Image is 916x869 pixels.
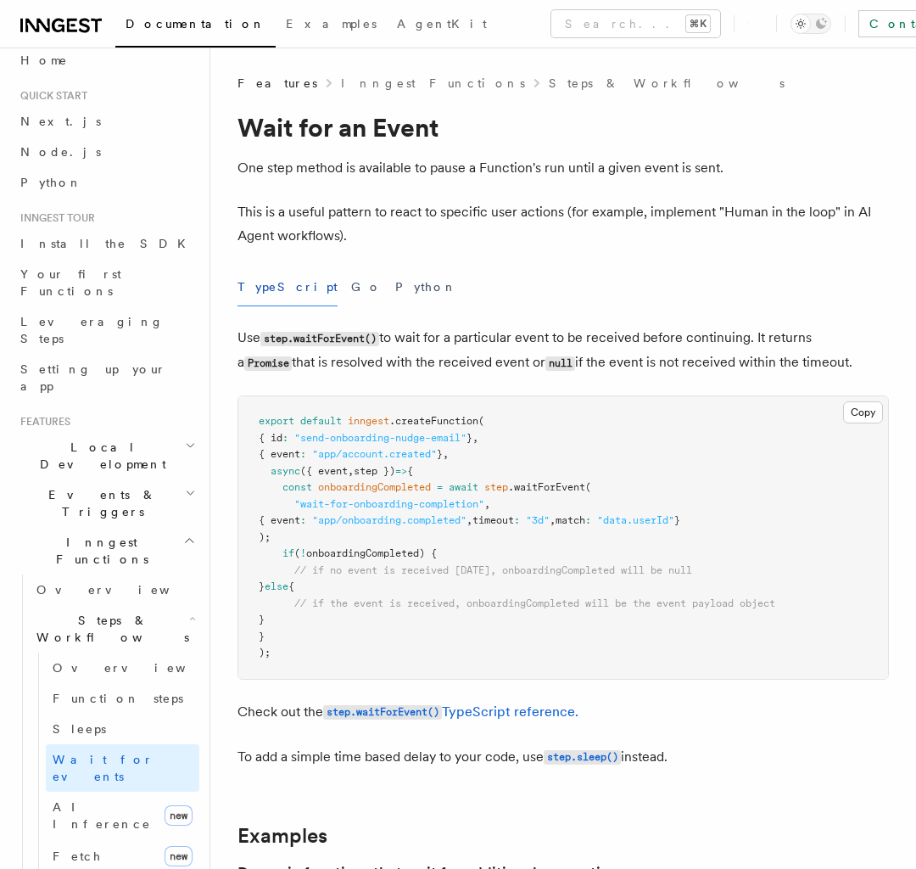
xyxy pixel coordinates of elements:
[126,17,265,31] span: Documentation
[544,750,621,765] code: step.sleep()
[550,514,556,526] span: ,
[14,89,87,103] span: Quick start
[395,268,457,306] button: Python
[351,268,382,306] button: Go
[14,137,199,167] a: Node.js
[294,547,300,559] span: (
[312,514,466,526] span: "app/onboarding.completed"
[259,531,271,543] span: );
[20,115,101,128] span: Next.js
[14,527,199,575] button: Inngest Functions
[348,415,389,427] span: inngest
[237,75,317,92] span: Features
[549,75,785,92] a: Steps & Workflows
[14,211,95,225] span: Inngest tour
[437,481,443,493] span: =
[260,332,379,346] code: step.waitForEvent()
[30,605,199,653] button: Steps & Workflows
[20,145,101,159] span: Node.js
[244,356,292,371] code: Promise
[526,514,550,526] span: "3d"
[544,748,621,765] a: step.sleep()
[237,326,889,375] p: Use to wait for a particular event to be received before continuing. It returns a that is resolve...
[294,432,466,444] span: "send-onboarding-nudge-email"
[341,75,525,92] a: Inngest Functions
[14,415,70,429] span: Features
[300,448,306,460] span: :
[300,547,306,559] span: !
[259,631,265,642] span: }
[30,612,189,646] span: Steps & Workflows
[265,580,288,592] span: else
[300,514,306,526] span: :
[300,415,342,427] span: default
[259,448,300,460] span: { event
[14,354,199,401] a: Setting up your app
[237,745,889,770] p: To add a simple time based delay to your code, use instead.
[674,514,680,526] span: }
[53,800,151,831] span: AI Inference
[389,415,478,427] span: .createFunction
[556,514,585,526] span: match
[20,52,68,69] span: Home
[407,465,413,477] span: {
[20,237,196,250] span: Install the SDK
[484,481,508,493] span: step
[466,514,472,526] span: ,
[508,481,585,493] span: .waitForEvent
[551,10,720,37] button: Search...⌘K
[443,448,449,460] span: ,
[237,200,889,248] p: This is a useful pattern to react to specific user actions (for example, implement "Human in the ...
[585,481,591,493] span: (
[14,432,199,479] button: Local Development
[348,465,354,477] span: ,
[237,156,889,180] p: One step method is available to pause a Function's run until a given event is sent.
[46,744,199,792] a: Wait for events
[46,683,199,714] a: Function steps
[20,362,166,393] span: Setting up your app
[14,486,185,520] span: Events & Triggers
[14,306,199,354] a: Leveraging Steps
[300,465,348,477] span: ({ event
[259,432,282,444] span: { id
[437,448,443,460] span: }
[276,5,387,46] a: Examples
[395,465,407,477] span: =>
[20,176,82,189] span: Python
[597,514,674,526] span: "data.userId"
[514,514,520,526] span: :
[14,45,199,76] a: Home
[288,580,294,592] span: {
[466,432,472,444] span: }
[36,583,211,597] span: Overview
[387,5,497,46] a: AgentKit
[14,106,199,137] a: Next.js
[790,14,831,34] button: Toggle dark mode
[354,465,395,477] span: step })
[585,514,591,526] span: :
[294,597,775,609] span: // if the event is received, onboardingCompleted will be the event payload object
[46,792,199,839] a: AI Inferencenew
[259,580,265,592] span: }
[686,15,710,32] kbd: ⌘K
[53,849,102,863] span: Fetch
[14,479,199,527] button: Events & Triggers
[282,432,288,444] span: :
[237,268,338,306] button: TypeScript
[53,692,183,705] span: Function steps
[294,498,484,510] span: "wait-for-onboarding-completion"
[323,705,442,720] code: step.waitForEvent()
[46,653,199,683] a: Overview
[53,722,106,736] span: Sleeps
[165,805,193,826] span: new
[14,534,183,568] span: Inngest Functions
[259,514,300,526] span: { event
[165,846,193,866] span: new
[484,498,490,510] span: ,
[472,432,478,444] span: ,
[312,448,437,460] span: "app/account.created"
[30,575,199,605] a: Overview
[259,647,271,659] span: );
[20,315,164,345] span: Leveraging Steps
[286,17,377,31] span: Examples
